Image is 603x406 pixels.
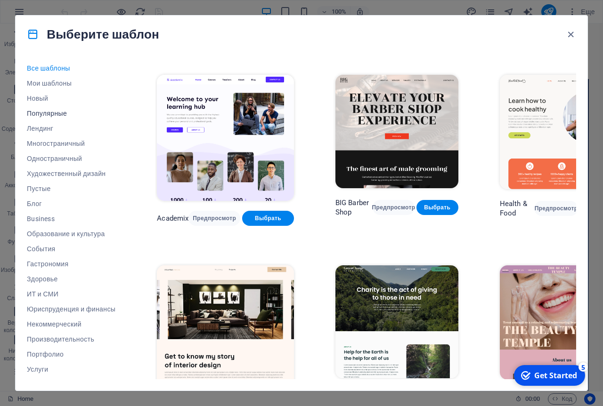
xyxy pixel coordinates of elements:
[27,140,115,147] span: Многостраничный
[27,290,115,298] span: ИТ и СМИ
[27,256,115,271] button: Гастрономия
[27,181,115,196] button: Пустые
[27,245,115,253] span: События
[27,226,115,241] button: Образование и культура
[27,317,115,332] button: Некоммерческий
[27,166,115,181] button: Художественный дизайн
[27,106,115,121] button: Популярные
[416,200,458,215] button: Выбрать
[335,265,458,378] img: Green Change
[27,377,115,392] button: Спорт и красота
[27,95,115,102] span: Новый
[424,204,451,211] span: Выбрать
[27,350,115,358] span: Портфолио
[27,91,115,106] button: Новый
[188,211,240,226] button: Предпросмотр
[5,4,76,24] div: Get Started 5 items remaining, 0% complete
[27,366,115,373] span: Услуги
[27,347,115,362] button: Портфолио
[27,80,115,87] span: Мои шаблоны
[27,305,115,313] span: Юриспруденция и финансы
[27,155,115,162] span: Одностраничный
[542,205,570,212] span: Предпросмотр
[27,320,115,328] span: Некоммерческий
[27,302,115,317] button: Юриспруденция и финансы
[27,287,115,302] button: ИТ и СМИ
[27,64,115,72] span: Все шаблоны
[27,332,115,347] button: Производительность
[157,265,293,391] img: UrbanNest Interiors
[27,76,115,91] button: Мои шаблоны
[250,215,286,222] span: Выбрать
[27,200,115,207] span: Блог
[27,170,115,177] span: Художественный дизайн
[335,198,373,217] p: BIG Barber Shop
[27,196,115,211] button: Блог
[70,1,79,10] div: 5
[27,121,115,136] button: Лендинг
[25,9,68,19] div: Get Started
[27,151,115,166] button: Одностраничный
[27,110,115,117] span: Популярные
[157,214,188,223] p: Academix
[27,260,115,268] span: Гастрономия
[27,136,115,151] button: Многостраничный
[27,271,115,287] button: Здоровье
[373,200,415,215] button: Предпросмотр
[242,211,294,226] button: Выбрать
[27,230,115,238] span: Образование и культура
[27,215,115,223] span: Business
[27,241,115,256] button: События
[27,335,115,343] span: Производительность
[534,201,578,216] button: Предпросмотр
[27,61,115,76] button: Все шаблоны
[500,199,534,218] p: Health & Food
[27,185,115,192] span: Пустые
[27,125,115,132] span: Лендинг
[27,275,115,283] span: Здоровье
[27,211,115,226] button: Business
[157,75,293,201] img: Academix
[27,27,159,42] h4: Выберите шаблон
[380,204,407,211] span: Предпросмотр
[335,75,458,188] img: BIG Barber Shop
[196,215,233,222] span: Предпросмотр
[27,362,115,377] button: Услуги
